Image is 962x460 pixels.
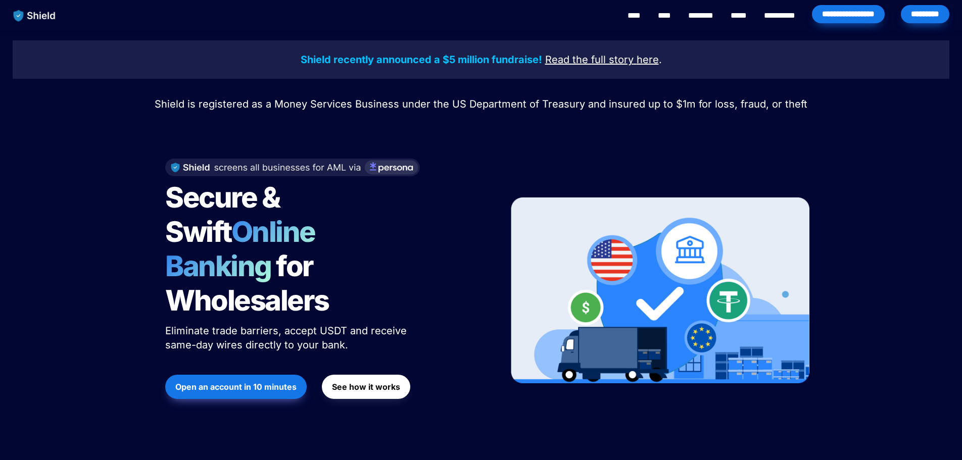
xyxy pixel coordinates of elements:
button: See how it works [322,375,410,399]
a: See how it works [322,370,410,404]
a: Open an account in 10 minutes [165,370,307,404]
span: . [659,54,662,66]
span: for Wholesalers [165,249,329,318]
img: website logo [9,5,61,26]
u: here [637,54,659,66]
strong: See how it works [332,382,400,392]
span: Eliminate trade barriers, accept USDT and receive same-day wires directly to your bank. [165,325,410,351]
a: here [637,55,659,65]
span: Online Banking [165,215,325,283]
span: Shield is registered as a Money Services Business under the US Department of Treasury and insured... [155,98,807,110]
strong: Shield recently announced a $5 million fundraise! [301,54,542,66]
strong: Open an account in 10 minutes [175,382,297,392]
u: Read the full story [545,54,634,66]
span: Secure & Swift [165,180,284,249]
a: Read the full story [545,55,634,65]
button: Open an account in 10 minutes [165,375,307,399]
